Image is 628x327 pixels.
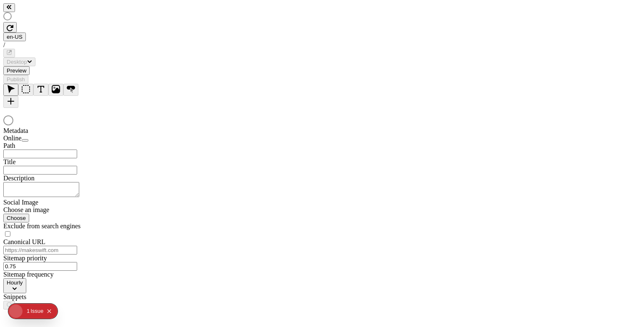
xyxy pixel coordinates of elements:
div: Choose an image [3,206,103,214]
button: Open locale picker [3,32,26,41]
span: Sitemap frequency [3,271,53,278]
button: Button [63,84,78,96]
span: en-US [7,34,23,40]
span: Exclude from search engines [3,222,80,230]
span: Publish [7,76,25,82]
button: Preview [3,66,30,75]
span: Canonical URL [3,238,45,245]
span: Hourly [7,280,23,286]
span: Path [3,142,15,149]
button: Box [18,84,33,96]
button: Choose [3,214,29,222]
button: Text [33,84,48,96]
button: Desktop [3,57,35,66]
button: Publish [3,75,28,84]
button: Image [48,84,63,96]
div: / [3,41,625,49]
span: Preview [7,67,26,74]
span: Social Image [3,199,38,206]
span: Choose [7,215,26,221]
input: https://makeswift.com [3,246,77,255]
div: Snippets [3,293,103,301]
span: Online [3,135,22,142]
button: Hourly [3,278,26,293]
span: Sitemap priority [3,255,47,262]
span: Title [3,158,16,165]
span: Desktop [7,59,27,65]
span: Description [3,175,35,182]
div: Metadata [3,127,103,135]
